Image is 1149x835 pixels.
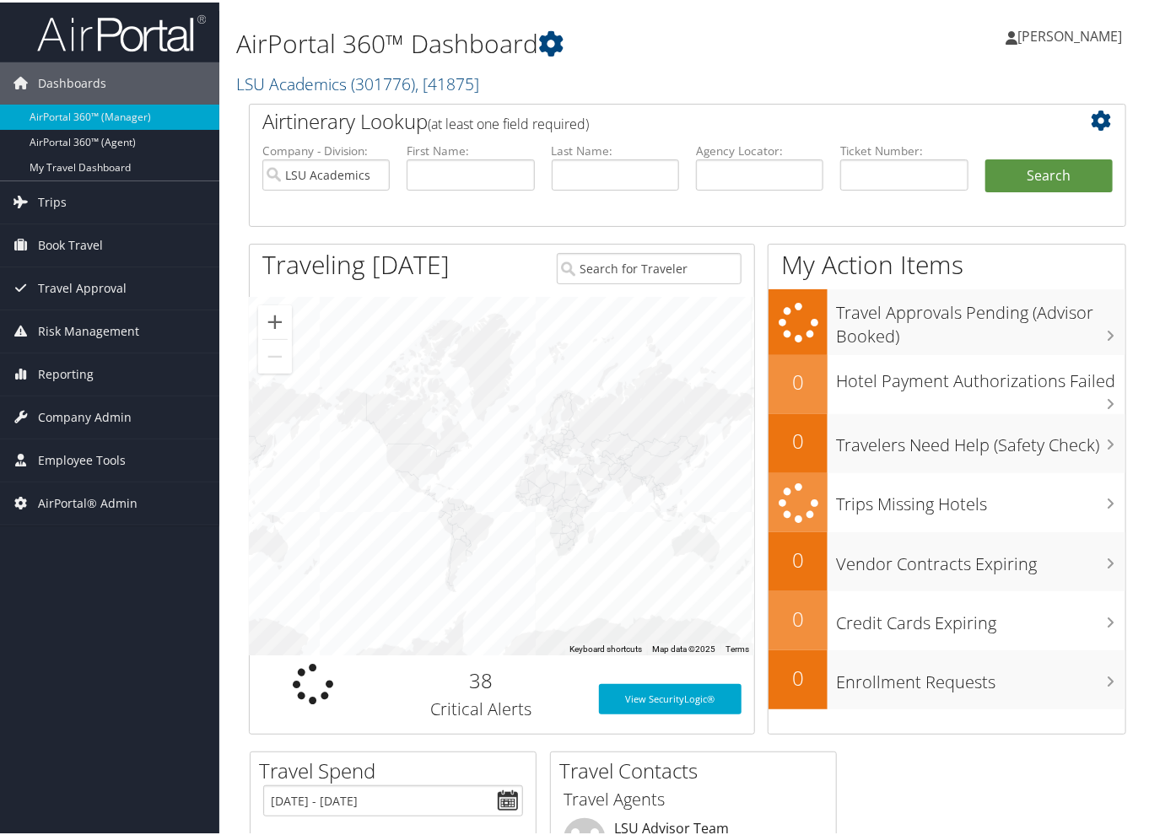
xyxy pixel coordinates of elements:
[564,785,823,809] h3: Travel Agents
[769,648,1125,707] a: 0Enrollment Requests
[407,140,534,157] label: First Name:
[836,423,1125,455] h3: Travelers Need Help (Safety Check)
[389,695,574,719] h3: Critical Alerts
[262,245,450,280] h1: Traveling [DATE]
[37,11,206,51] img: airportal-logo.png
[840,140,968,157] label: Ticket Number:
[769,412,1125,471] a: 0Travelers Need Help (Safety Check)
[428,112,589,131] span: (at least one field required)
[769,365,828,394] h2: 0
[696,140,823,157] label: Agency Locator:
[559,754,836,783] h2: Travel Contacts
[769,661,828,690] h2: 0
[1017,24,1122,43] span: [PERSON_NAME]
[38,308,139,350] span: Risk Management
[254,631,310,653] img: Google
[769,424,828,453] h2: 0
[769,530,1125,589] a: 0Vendor Contracts Expiring
[652,642,715,651] span: Map data ©2025
[836,290,1125,346] h3: Travel Approvals Pending (Advisor Booked)
[769,287,1125,352] a: Travel Approvals Pending (Advisor Booked)
[836,358,1125,391] h3: Hotel Payment Authorizations Failed
[351,70,415,93] span: ( 301776 )
[726,642,749,651] a: Terms (opens in new tab)
[836,482,1125,514] h3: Trips Missing Hotels
[1006,8,1139,59] a: [PERSON_NAME]
[389,664,574,692] h2: 38
[836,541,1125,574] h3: Vendor Contracts Expiring
[769,471,1125,531] a: Trips Missing Hotels
[769,602,828,631] h2: 0
[552,140,679,157] label: Last Name:
[258,303,292,337] button: Zoom in
[415,70,479,93] span: , [ 41875 ]
[259,754,536,783] h2: Travel Spend
[769,353,1125,412] a: 0Hotel Payment Authorizations Failed
[38,480,138,522] span: AirPortal® Admin
[769,589,1125,648] a: 0Credit Cards Expiring
[836,660,1125,692] h3: Enrollment Requests
[236,24,838,59] h1: AirPortal 360™ Dashboard
[38,60,106,102] span: Dashboards
[254,631,310,653] a: Open this area in Google Maps (opens a new window)
[38,437,126,479] span: Employee Tools
[262,140,390,157] label: Company - Division:
[985,157,1113,191] button: Search
[38,394,132,436] span: Company Admin
[38,179,67,221] span: Trips
[769,543,828,572] h2: 0
[557,250,742,282] input: Search for Traveler
[836,601,1125,633] h3: Credit Cards Expiring
[258,337,292,371] button: Zoom out
[38,222,103,264] span: Book Travel
[569,641,642,653] button: Keyboard shortcuts
[262,105,1040,133] h2: Airtinerary Lookup
[769,245,1125,280] h1: My Action Items
[599,681,742,712] a: View SecurityLogic®
[38,265,127,307] span: Travel Approval
[236,70,479,93] a: LSU Academics
[38,351,94,393] span: Reporting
